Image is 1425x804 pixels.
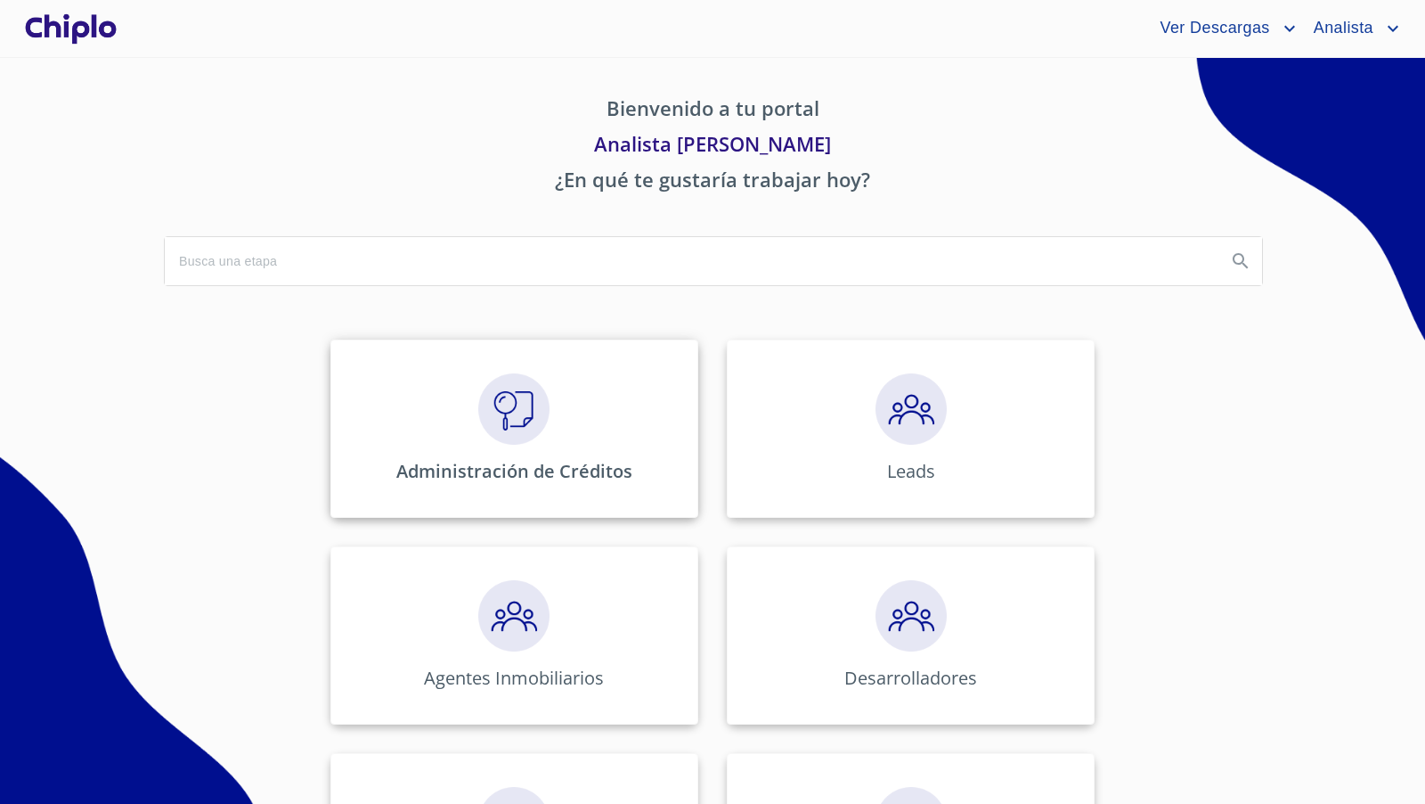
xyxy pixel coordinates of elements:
[396,459,632,483] p: Administración de Créditos
[1146,14,1278,43] span: Ver Descargas
[875,373,947,445] img: megaClickPrecalificacion.png
[478,580,550,652] img: megaClickPrecalificacion.png
[164,94,1261,129] p: Bienvenido a tu portal
[1219,240,1262,283] button: Search
[1300,14,1382,43] span: Analista
[165,237,1212,285] input: search
[887,459,935,483] p: Leads
[844,666,977,690] p: Desarrolladores
[875,580,947,652] img: megaClickPrecalificacion.png
[164,165,1261,201] p: ¿En qué te gustaría trabajar hoy?
[424,666,604,690] p: Agentes Inmobiliarios
[164,129,1261,165] p: Analista [PERSON_NAME]
[1146,14,1299,43] button: account of current user
[478,373,550,445] img: megaClickVerifiacion.png
[1300,14,1404,43] button: account of current user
